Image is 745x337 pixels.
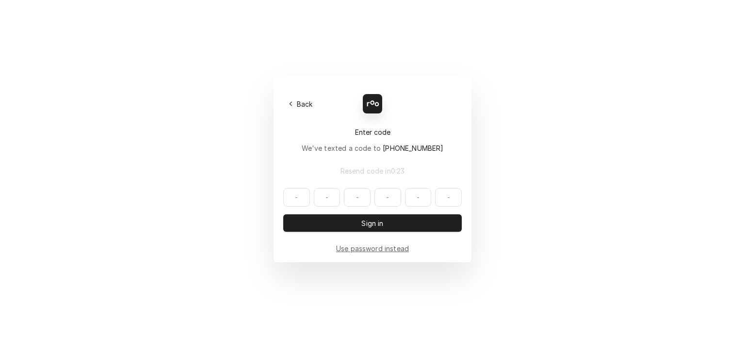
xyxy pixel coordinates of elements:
[295,99,315,109] span: Back
[302,143,444,153] div: We've texted a code
[283,214,462,232] button: Sign in
[283,97,319,111] button: Back
[383,144,443,152] span: [PHONE_NUMBER]
[283,162,462,179] button: Resend code in0:23
[339,166,407,176] span: Resend code in 0 : 23
[359,218,385,228] span: Sign in
[336,243,409,254] a: Go to Email and password form
[373,144,444,152] span: to
[283,127,462,137] div: Enter code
